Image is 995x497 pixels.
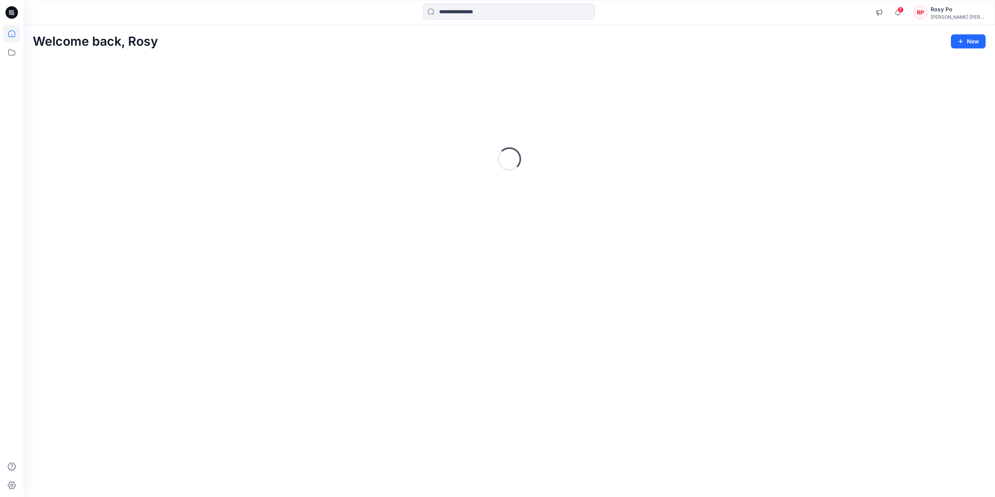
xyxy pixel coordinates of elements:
span: 7 [897,7,904,13]
div: [PERSON_NAME] [PERSON_NAME] [931,14,985,20]
h2: Welcome back, Rosy [33,34,158,49]
div: RP [913,5,927,20]
div: Rosy Po [931,5,985,14]
button: New [951,34,986,48]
